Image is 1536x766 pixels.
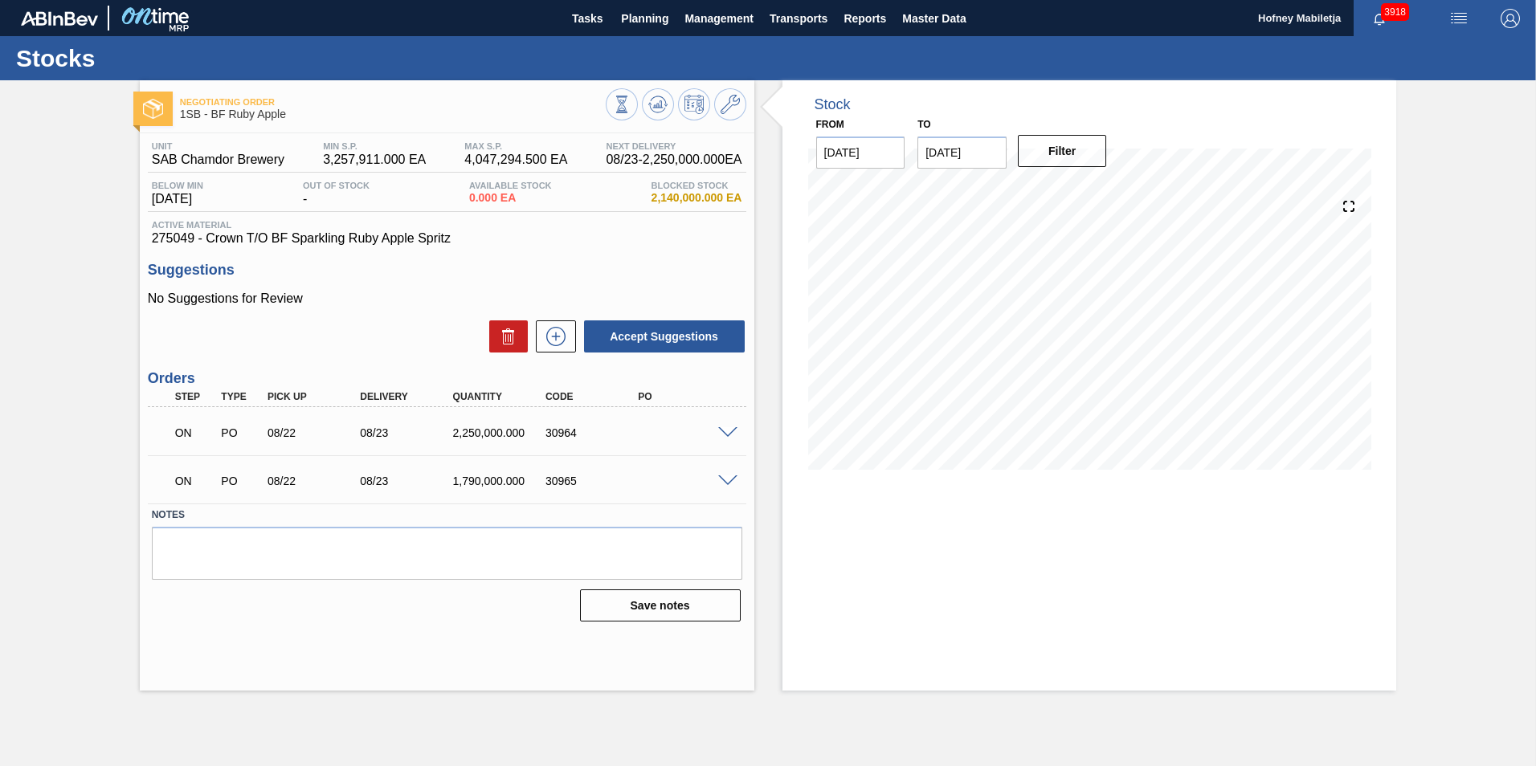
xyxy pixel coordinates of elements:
[449,426,553,439] div: 2,250,000.000
[469,181,552,190] span: Available Stock
[714,88,746,120] button: Go to Master Data / General
[815,96,851,113] div: Stock
[1501,9,1520,28] img: Logout
[21,11,98,26] img: TNhmsLtSVTkK8tSr43FrP2fwEKptu5GPRR3wAAAABJRU5ErkJggg==
[152,141,284,151] span: Unit
[541,426,645,439] div: 30964
[621,9,668,28] span: Planning
[16,49,301,67] h1: Stocks
[469,192,552,204] span: 0.000 EA
[570,9,605,28] span: Tasks
[917,119,930,130] label: to
[642,88,674,120] button: Update Chart
[652,192,742,204] span: 2,140,000.000 EA
[148,291,746,306] p: No Suggestions for Review
[464,153,567,167] span: 4,047,294.500 EA
[917,136,1007,169] input: mm/dd/yyyy
[678,88,710,120] button: Schedule Inventory
[171,415,219,450] div: Negotiating Order
[528,320,576,352] div: New suggestion
[175,475,215,487] p: ON
[217,426,265,439] div: Purchase order
[263,391,367,402] div: Pick up
[217,391,265,402] div: Type
[606,153,741,167] span: 08/23 - 2,250,000.000 EA
[449,391,553,402] div: Quantity
[148,370,746,387] h3: Orders
[299,181,374,206] div: -
[606,141,741,151] span: Next Delivery
[541,475,645,487] div: 30965
[770,9,827,28] span: Transports
[175,426,215,439] p: ON
[1449,9,1469,28] img: userActions
[263,426,367,439] div: 08/22/2025
[902,9,966,28] span: Master Data
[323,141,426,151] span: MIN S.P.
[180,108,606,120] span: 1SB - BF Ruby Apple
[303,181,370,190] span: Out Of Stock
[180,97,606,107] span: Negotiating Order
[152,231,742,246] span: 275049 - Crown T/O BF Sparkling Ruby Apple Spritz
[449,475,553,487] div: 1,790,000.000
[541,391,645,402] div: Code
[816,119,844,130] label: From
[1354,7,1405,30] button: Notifications
[152,503,742,527] label: Notes
[576,319,746,354] div: Accept Suggestions
[356,391,460,402] div: Delivery
[464,141,567,151] span: MAX S.P.
[323,153,426,167] span: 3,257,911.000 EA
[171,463,219,499] div: Negotiating Order
[143,99,163,119] img: Ícone
[152,192,203,206] span: [DATE]
[152,181,203,190] span: Below Min
[684,9,754,28] span: Management
[606,88,638,120] button: Stocks Overview
[356,475,460,487] div: 08/23/2025
[152,220,742,230] span: Active Material
[171,391,219,402] div: Step
[816,136,905,169] input: mm/dd/yyyy
[152,153,284,167] span: SAB Chamdor Brewery
[356,426,460,439] div: 08/23/2025
[263,475,367,487] div: 08/22/2025
[1018,135,1107,167] button: Filter
[217,475,265,487] div: Purchase order
[1381,3,1409,21] span: 3918
[844,9,886,28] span: Reports
[652,181,742,190] span: Blocked Stock
[584,320,745,352] button: Accept Suggestions
[148,262,746,279] h3: Suggestions
[634,391,737,402] div: PO
[580,589,741,621] button: Save notes
[481,320,528,352] div: Delete Suggestions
